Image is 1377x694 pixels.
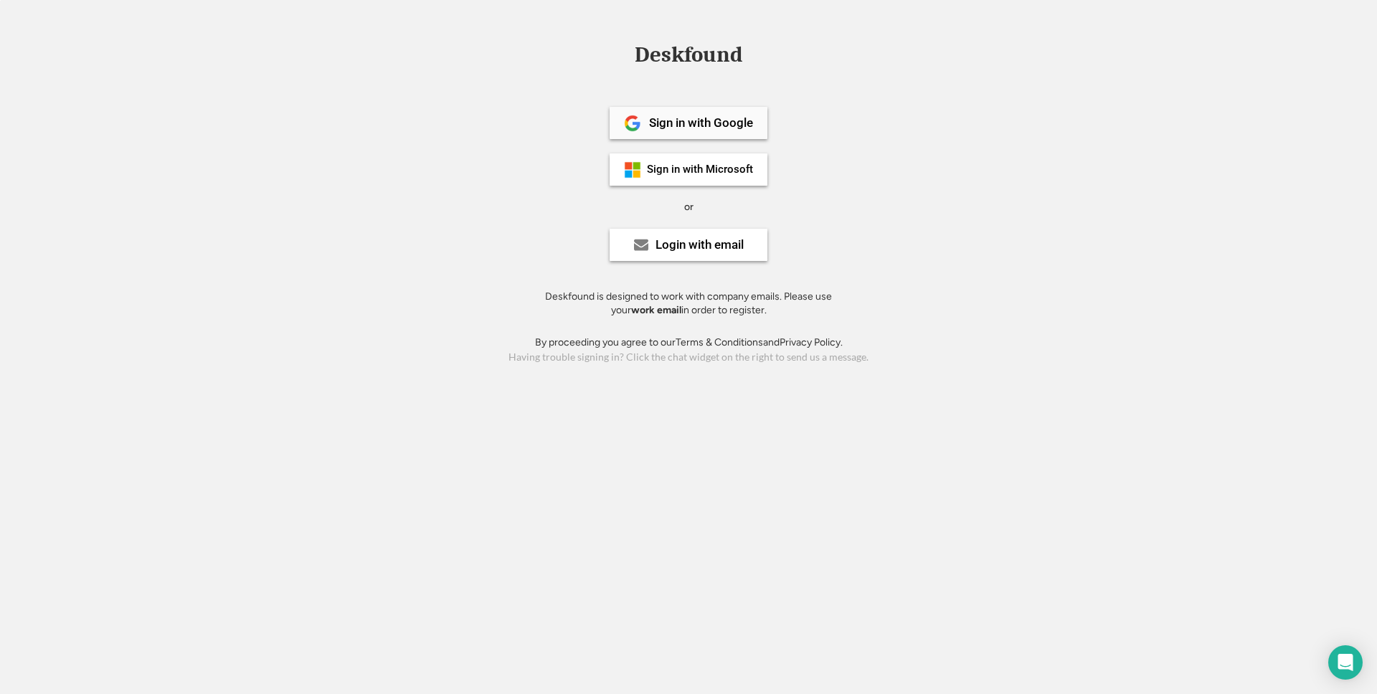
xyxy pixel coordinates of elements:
[527,290,850,318] div: Deskfound is designed to work with company emails. Please use your in order to register.
[656,239,744,251] div: Login with email
[631,304,681,316] strong: work email
[647,164,753,175] div: Sign in with Microsoft
[1328,645,1363,680] div: Open Intercom Messenger
[628,44,749,66] div: Deskfound
[684,200,694,214] div: or
[676,336,763,348] a: Terms & Conditions
[624,161,641,179] img: ms-symbollockup_mssymbol_19.png
[780,336,843,348] a: Privacy Policy.
[624,115,641,132] img: 1024px-Google__G__Logo.svg.png
[649,117,753,129] div: Sign in with Google
[535,336,843,350] div: By proceeding you agree to our and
